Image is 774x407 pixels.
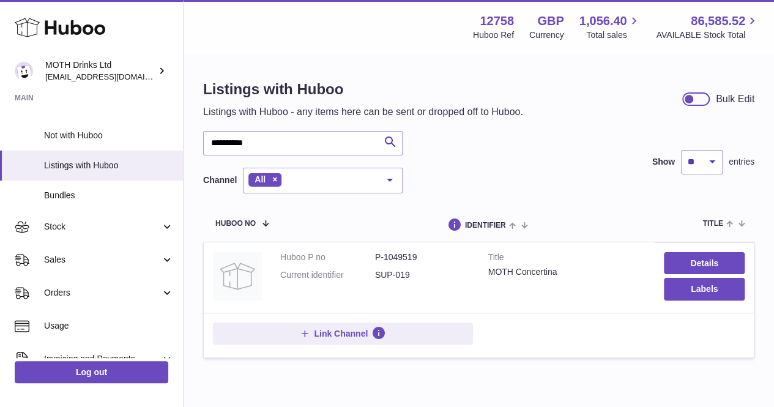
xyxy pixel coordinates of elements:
button: Link Channel [213,323,473,345]
span: Stock [44,221,161,233]
span: Invoicing and Payments [44,353,161,365]
span: All [255,174,266,184]
span: [EMAIL_ADDRESS][DOMAIN_NAME] [45,72,180,81]
a: Details [664,252,745,274]
span: entries [729,156,754,168]
div: Currency [529,29,564,41]
div: Bulk Edit [716,92,754,106]
span: Listings with Huboo [44,160,174,171]
label: Channel [203,174,237,186]
button: Labels [664,278,745,300]
span: title [702,220,723,228]
a: 1,056.40 Total sales [579,13,641,41]
span: Sales [44,254,161,266]
span: Orders [44,287,161,299]
span: Usage [44,320,174,332]
div: MOTH Drinks Ltd [45,59,155,83]
label: Show [652,156,675,168]
h1: Listings with Huboo [203,80,523,99]
p: Listings with Huboo - any items here can be sent or dropped off to Huboo. [203,105,523,119]
dt: Huboo P no [280,252,375,263]
strong: GBP [537,13,564,29]
span: Total sales [586,29,641,41]
span: Bundles [44,190,174,201]
div: MOTH Concertina [488,266,646,278]
a: 86,585.52 AVAILABLE Stock Total [656,13,759,41]
img: MOTH Concertina [213,252,262,301]
strong: Title [488,252,646,266]
span: identifier [465,222,506,230]
a: Log out [15,361,168,383]
dd: SUP-019 [375,269,470,281]
div: Huboo Ref [473,29,514,41]
strong: 12758 [480,13,514,29]
span: AVAILABLE Stock Total [656,29,759,41]
span: 86,585.52 [691,13,745,29]
span: Link Channel [314,328,368,339]
img: orders@mothdrinks.com [15,62,33,80]
span: Huboo no [215,220,256,228]
dt: Current identifier [280,269,375,281]
span: 1,056.40 [579,13,627,29]
span: Not with Huboo [44,130,174,141]
dd: P-1049519 [375,252,470,263]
